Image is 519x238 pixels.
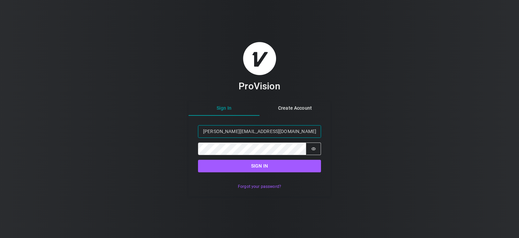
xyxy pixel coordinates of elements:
[239,80,280,92] h3: ProVision
[306,143,321,155] button: Show password
[198,125,321,138] input: Email
[234,182,285,192] button: Forgot your password?
[189,101,259,116] button: Sign In
[259,101,330,116] button: Create Account
[198,160,321,172] button: Sign in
